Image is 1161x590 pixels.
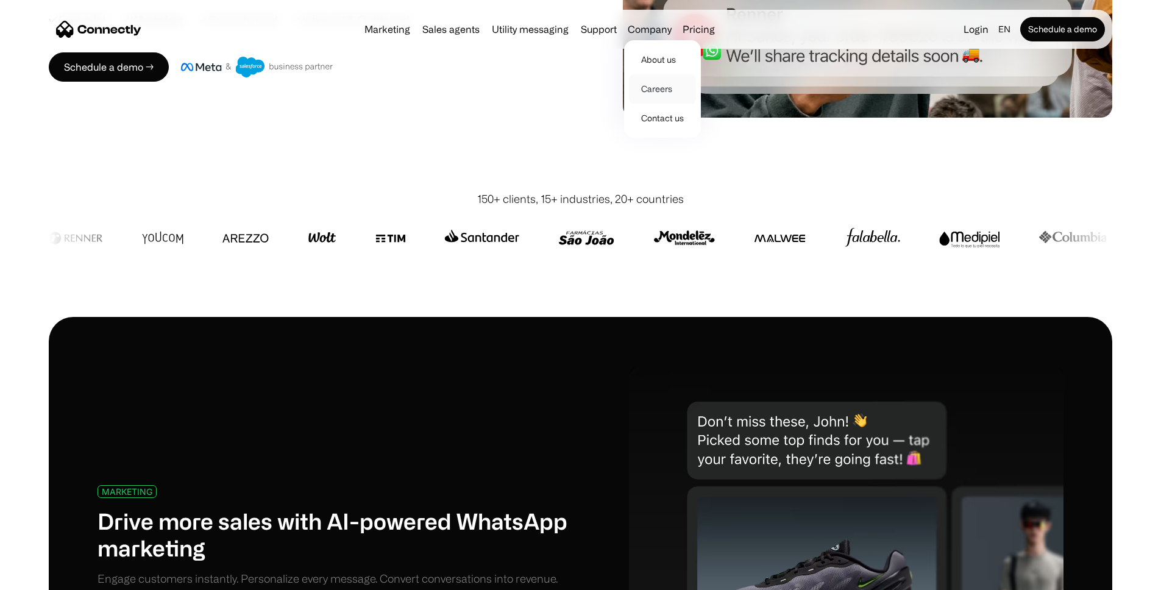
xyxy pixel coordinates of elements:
img: Meta and Salesforce business partner badge. [181,57,333,77]
a: Login [959,21,993,38]
div: Company [624,21,675,38]
a: Marketing [360,24,415,34]
div: en [993,21,1018,38]
a: Utility messaging [487,24,573,34]
nav: Company [624,38,701,138]
a: Sales agents [417,24,485,34]
div: en [998,21,1010,38]
a: Careers [629,74,696,104]
a: Pricing [678,24,720,34]
a: Schedule a demo → [49,52,169,82]
h1: Drive more sales with AI-powered WhatsApp marketing [98,508,581,560]
aside: Language selected: English [12,567,73,586]
a: Schedule a demo [1020,17,1105,41]
div: Company [628,21,672,38]
ul: Language list [24,569,73,586]
a: Support [576,24,622,34]
a: home [56,20,141,38]
a: About us [629,45,696,74]
div: 150+ clients, 15+ industries, 20+ countries [477,191,684,207]
div: MARKETING [102,487,152,496]
div: Engage customers instantly. Personalize every message. Convert conversations into revenue. [98,570,558,587]
a: Contact us [629,104,696,133]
